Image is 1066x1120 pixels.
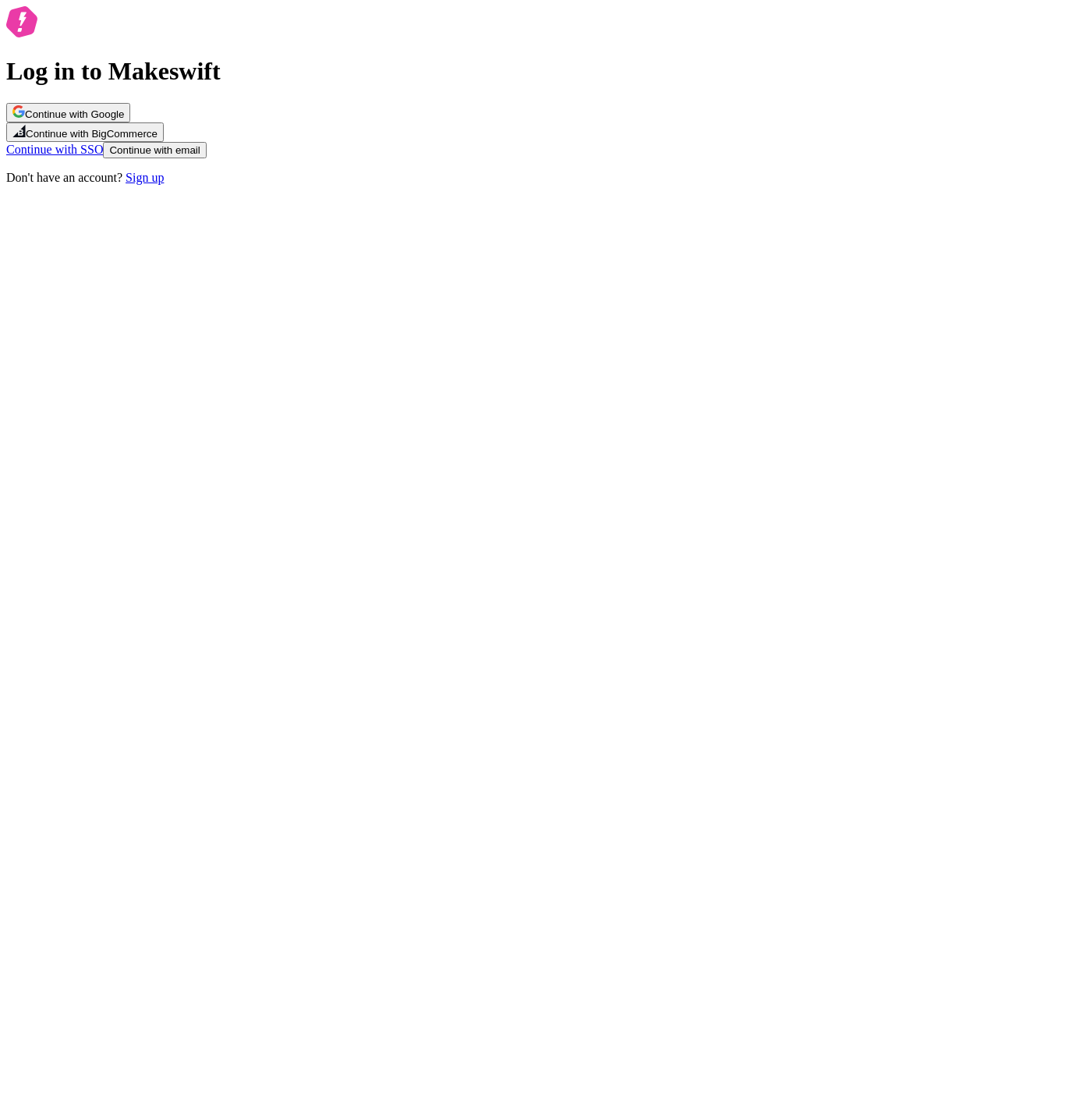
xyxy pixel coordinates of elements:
[103,142,206,158] button: Continue with email
[6,57,1060,86] h1: Log in to Makeswift
[6,122,164,142] button: Continue with BigCommerce
[25,108,124,120] span: Continue with Google
[6,103,130,122] button: Continue with Google
[26,128,158,140] span: Continue with BigCommerce
[126,171,164,184] a: Sign up
[6,171,1060,185] p: Don't have an account?
[6,143,103,156] a: Continue with SSO
[109,144,200,156] span: Continue with email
